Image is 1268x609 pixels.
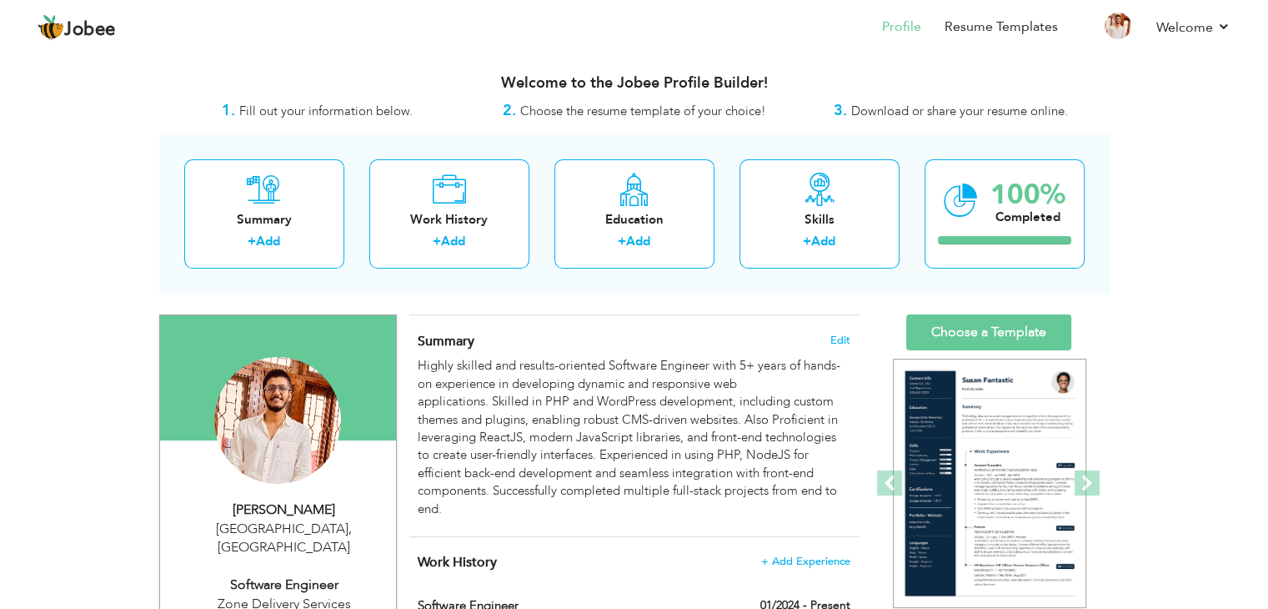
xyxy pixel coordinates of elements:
[520,103,766,119] span: Choose the resume template of your choice!
[418,553,497,571] span: Work History
[256,233,280,249] a: Add
[990,181,1065,209] div: 100%
[761,556,850,567] span: + Add Experience
[159,75,1110,92] h3: Welcome to the Jobee Profile Builder!
[568,211,701,229] div: Education
[248,233,256,250] label: +
[418,333,850,350] h4: Adding a summary is a quick and easy way to highlight your experience and interests.
[64,21,116,39] span: Jobee
[38,14,64,41] img: jobee.io
[811,233,835,249] a: Add
[348,520,352,538] span: ,
[239,103,413,119] span: Fill out your information below.
[198,211,331,229] div: Summary
[626,233,650,249] a: Add
[383,211,516,229] div: Work History
[803,233,811,250] label: +
[418,357,850,518] div: Highly skilled and results-oriented Software Engineer with 5+ years of hands-on experience in dev...
[503,100,516,121] strong: 2.
[851,103,1068,119] span: Download or share your resume online.
[945,18,1058,37] a: Resume Templates
[753,211,886,229] div: Skills
[1105,13,1131,39] img: Profile Img
[222,100,235,121] strong: 1.
[441,233,465,249] a: Add
[173,501,396,520] div: [PERSON_NAME]
[990,209,1065,226] div: Completed
[214,357,341,484] img: Muhammad Fizan Iqbal
[618,233,626,250] label: +
[418,332,474,350] span: Summary
[173,576,396,595] div: Software Engineer
[906,315,1071,350] a: Choose a Template
[433,233,441,250] label: +
[418,554,850,571] h4: This helps to show the companies you have worked for.
[1156,18,1230,38] a: Welcome
[830,335,850,346] span: Edit
[834,100,847,121] strong: 3.
[38,14,116,41] a: Jobee
[173,520,396,558] div: [GEOGRAPHIC_DATA] [GEOGRAPHIC_DATA]
[882,18,921,37] a: Profile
